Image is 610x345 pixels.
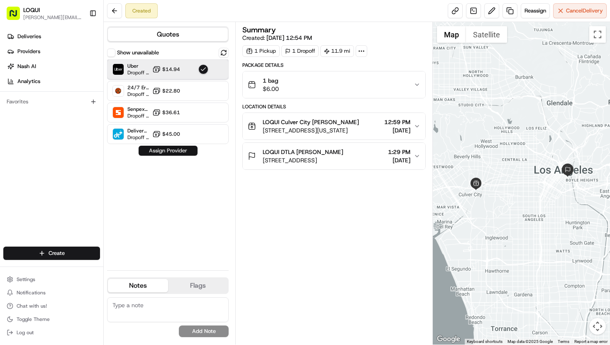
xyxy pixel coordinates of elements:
[263,85,279,93] span: $6.00
[59,183,100,190] a: Powered byPylon
[242,62,426,69] div: Package Details
[5,160,67,175] a: 📗Knowledge Base
[152,87,180,95] button: $22.80
[139,146,198,156] button: Assign Provider
[127,127,149,134] span: DeliverThat
[558,339,569,344] a: Terms (opens in new tab)
[266,34,312,42] span: [DATE] 12:54 PM
[589,26,606,43] button: Toggle fullscreen view
[22,54,137,62] input: Clear
[28,88,105,94] div: We're available if you need us!
[242,45,280,57] div: 1 Pickup
[384,118,410,126] span: 12:59 PM
[17,33,41,40] span: Deliveries
[162,88,180,94] span: $22.80
[127,84,149,91] span: 24/7 Errands (General LA Catering)
[17,316,50,323] span: Toggle Theme
[320,45,354,57] div: 11.9 mi
[26,129,61,135] span: Regen Pajulas
[127,134,149,141] span: Dropoff ETA -
[435,334,462,345] img: Google
[17,78,40,85] span: Analytics
[168,279,228,292] button: Flags
[508,339,553,344] span: Map data ©2025 Google
[17,329,34,336] span: Log out
[521,3,550,18] button: Reassign
[466,26,507,43] button: Show satellite imagery
[113,107,124,118] img: Senpex (small package)
[525,7,546,15] span: Reassign
[23,14,83,21] button: [PERSON_NAME][EMAIL_ADDRESS][DOMAIN_NAME]
[388,156,410,164] span: [DATE]
[3,287,100,299] button: Notifications
[108,279,168,292] button: Notes
[3,60,103,73] a: Nash AI
[83,184,100,190] span: Pylon
[242,103,426,110] div: Location Details
[3,300,100,312] button: Chat with us!
[3,30,103,43] a: Deliveries
[8,164,15,171] div: 📗
[3,313,100,325] button: Toggle Theme
[108,28,228,41] button: Quotes
[281,45,319,57] div: 1 Dropoff
[17,289,46,296] span: Notifications
[17,303,47,309] span: Chat with us!
[141,82,151,92] button: Start new chat
[3,247,100,260] button: Create
[127,113,149,119] span: Dropoff ETA 1 hour
[3,274,100,285] button: Settings
[553,3,607,18] button: CancelDelivery
[243,143,425,169] button: LOQUI DTLA [PERSON_NAME][STREET_ADDRESS]1:29 PM[DATE]
[8,8,25,25] img: Nash
[127,69,149,76] span: Dropoff ETA 56 minutes
[67,129,84,135] span: [DATE]
[437,26,466,43] button: Show street map
[17,48,40,55] span: Providers
[8,33,151,46] p: Welcome 👋
[3,75,103,88] a: Analytics
[263,76,279,85] span: 1 bag
[70,164,77,171] div: 💻
[62,129,65,135] span: •
[117,49,159,56] label: Show unavailable
[8,108,56,115] div: Past conversations
[162,66,180,73] span: $14.94
[113,129,124,139] img: DeliverThat
[3,327,100,338] button: Log out
[152,108,180,117] button: $36.61
[17,276,35,283] span: Settings
[17,63,36,70] span: Nash AI
[263,156,343,164] span: [STREET_ADDRESS]
[263,126,359,135] span: [STREET_ADDRESS][US_STATE]
[127,63,149,69] span: Uber
[435,334,462,345] a: Open this area in Google Maps (opens a new window)
[49,250,65,257] span: Create
[28,79,136,88] div: Start new chat
[243,71,425,98] button: 1 bag$6.00
[152,65,180,73] button: $14.94
[23,6,40,14] button: LOQUI
[242,34,312,42] span: Created:
[162,131,180,137] span: $45.00
[467,339,503,345] button: Keyboard shortcuts
[242,26,276,34] h3: Summary
[8,79,23,94] img: 1736555255976-a54dd68f-1ca7-489b-9aae-adbdc363a1c4
[113,86,124,96] img: 24/7 Errands (General LA Catering)
[566,7,603,15] span: Cancel Delivery
[127,106,149,113] span: Senpex (small package)
[127,91,149,98] span: Dropoff ETA -
[3,3,86,23] button: LOQUI[PERSON_NAME][EMAIL_ADDRESS][DOMAIN_NAME]
[162,109,180,116] span: $36.61
[263,118,359,126] span: LOQUI Culver City [PERSON_NAME]
[263,148,343,156] span: LOQUI DTLA [PERSON_NAME]
[17,129,23,136] img: 1736555255976-a54dd68f-1ca7-489b-9aae-adbdc363a1c4
[78,163,133,171] span: API Documentation
[388,148,410,156] span: 1:29 PM
[152,130,180,138] button: $45.00
[574,339,608,344] a: Report a map error
[17,163,63,171] span: Knowledge Base
[384,126,410,135] span: [DATE]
